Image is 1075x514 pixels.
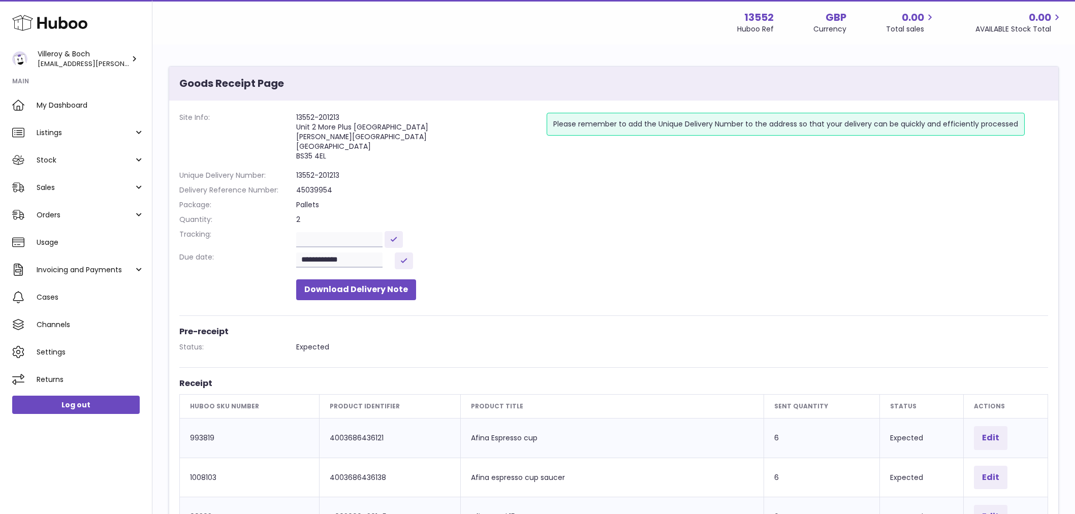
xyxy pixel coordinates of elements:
address: 13552-201213 Unit 2 More Plus [GEOGRAPHIC_DATA] [PERSON_NAME][GEOGRAPHIC_DATA] [GEOGRAPHIC_DATA] ... [296,113,547,166]
th: Actions [963,394,1048,418]
dd: Expected [296,342,1048,352]
td: 1008103 [180,458,320,497]
span: Cases [37,293,144,302]
h3: Pre-receipt [179,326,1048,337]
dd: Pallets [296,200,1048,210]
span: Stock [37,155,134,165]
th: Status [880,394,964,418]
span: Listings [37,128,134,138]
span: Settings [37,347,144,357]
div: Villeroy & Boch [38,49,129,69]
img: liu.rosanne@villeroy-boch.com [12,51,27,67]
span: Invoicing and Payments [37,265,134,275]
span: [EMAIL_ADDRESS][PERSON_NAME][DOMAIN_NAME] [38,58,206,69]
dd: 13552-201213 [296,171,1048,180]
th: Product Identifier [319,394,460,418]
dt: Quantity: [179,215,296,224]
td: Expected [880,458,964,497]
a: 0.00 Total sales [886,11,936,34]
h3: Goods Receipt Page [179,77,284,90]
th: Product title [461,394,764,418]
h3: Receipt [179,378,1048,389]
td: Afina Espresso cup [461,418,764,458]
dt: Package: [179,200,296,210]
span: My Dashboard [37,101,144,110]
td: 6 [764,418,879,458]
a: 0.00 AVAILABLE Stock Total [975,11,1063,34]
dt: Tracking: [179,230,296,247]
div: Please remember to add the Unique Delivery Number to the address so that your delivery can be qui... [547,113,1025,136]
div: Currency [813,24,846,34]
span: Sales [37,183,134,192]
div: Huboo Ref [737,24,774,34]
span: 0.00 [1029,11,1051,24]
span: Total sales [886,24,936,34]
dt: Delivery Reference Number: [179,185,296,195]
dt: Unique Delivery Number: [179,171,296,180]
dt: Due date: [179,252,296,269]
button: Download Delivery Note [296,279,416,300]
span: Channels [37,320,144,330]
span: Returns [37,375,144,384]
span: 0.00 [902,11,924,24]
strong: GBP [826,11,846,24]
td: 4003686436138 [319,458,460,497]
span: Usage [37,238,144,247]
td: Afina espresso cup saucer [461,458,764,497]
th: Huboo SKU Number [180,394,320,418]
button: Edit [974,466,1007,490]
th: Sent Quantity [764,394,879,418]
td: 4003686436121 [319,418,460,458]
span: Orders [37,210,134,220]
td: 6 [764,458,879,497]
td: Expected [880,418,964,458]
dt: Site Info: [179,113,296,166]
a: Log out [12,396,140,414]
dt: Status: [179,342,296,352]
dd: 2 [296,215,1048,224]
span: AVAILABLE Stock Total [975,24,1063,34]
td: 993819 [180,418,320,458]
button: Edit [974,426,1007,450]
strong: 13552 [744,11,774,24]
dd: 45039954 [296,185,1048,195]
